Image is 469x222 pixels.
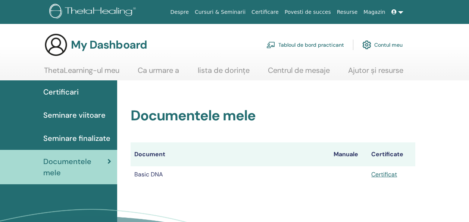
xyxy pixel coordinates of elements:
[43,110,106,121] span: Seminare viitoare
[362,38,371,51] img: cog.svg
[43,86,79,98] span: Certificari
[330,142,368,166] th: Manuale
[71,38,147,52] h3: My Dashboard
[44,66,119,80] a: ThetaLearning-ul meu
[198,66,250,80] a: lista de dorințe
[334,5,361,19] a: Resurse
[192,5,248,19] a: Cursuri & Seminarii
[282,5,334,19] a: Povesti de succes
[362,37,403,53] a: Contul meu
[43,156,107,178] span: Documentele mele
[368,142,415,166] th: Certificate
[371,170,397,178] a: Certificat
[248,5,282,19] a: Certificare
[131,166,330,183] td: Basic DNA
[167,5,192,19] a: Despre
[266,37,344,53] a: Tabloul de bord practicant
[268,66,330,80] a: Centrul de mesaje
[138,66,179,80] a: Ca urmare a
[44,33,68,57] img: generic-user-icon.jpg
[131,142,330,166] th: Document
[348,66,403,80] a: Ajutor și resurse
[49,4,138,21] img: logo.png
[266,41,275,48] img: chalkboard-teacher.svg
[43,133,110,144] span: Seminare finalizate
[131,107,415,124] h2: Documentele mele
[360,5,388,19] a: Magazin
